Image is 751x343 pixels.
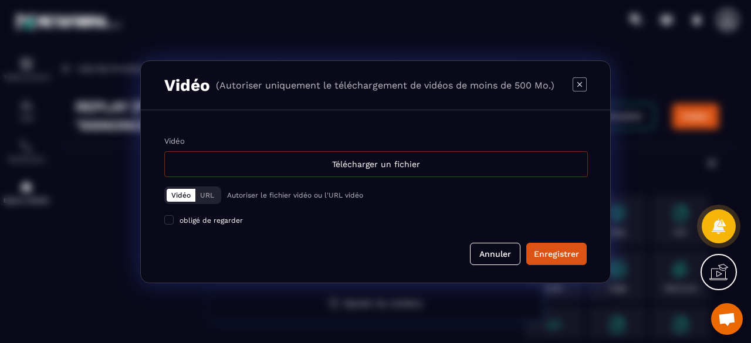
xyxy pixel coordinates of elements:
[195,189,219,202] button: URL
[216,80,554,91] p: (Autoriser uniquement le téléchargement de vidéos de moins de 500 Mo.)
[180,216,243,225] span: obligé de regarder
[167,189,195,202] button: Vidéo
[164,151,588,177] div: Télécharger un fichier
[711,303,743,335] a: Ouvrir le chat
[470,243,520,265] button: Annuler
[534,248,579,260] div: Enregistrer
[164,137,185,145] label: Vidéo
[164,76,210,95] h3: Vidéo
[227,191,363,199] p: Autoriser le fichier vidéo ou l'URL vidéo
[526,243,587,265] button: Enregistrer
